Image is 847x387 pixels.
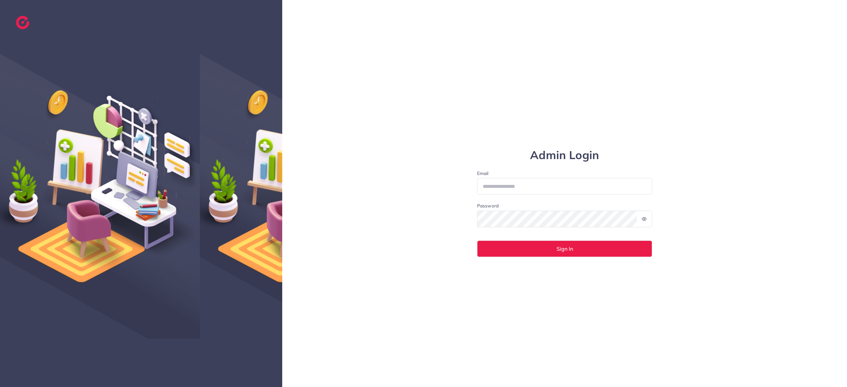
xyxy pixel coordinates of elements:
[477,240,652,257] button: Sign In
[557,246,573,251] span: Sign In
[477,202,499,209] label: Password
[16,16,29,29] img: logo
[477,170,652,177] label: Email
[477,149,652,162] h1: Admin Login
